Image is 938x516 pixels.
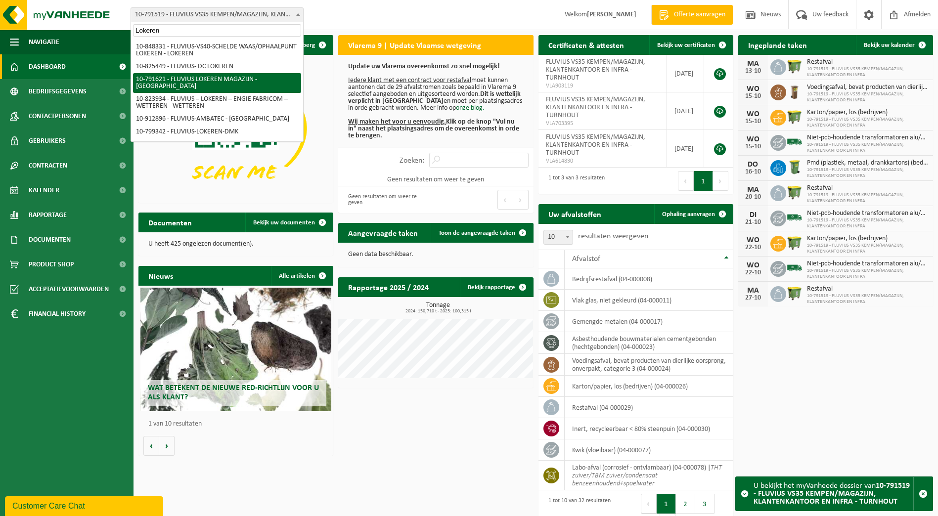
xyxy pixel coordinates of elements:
li: 10-823934 - FLUVIUS – LOKEREN – ENGIE FABRICOM – WETTEREN - WETTEREN [133,93,301,113]
span: Restafval [807,184,928,192]
a: Toon de aangevraagde taken [431,223,533,243]
strong: 10-791519 - FLUVIUS VS35 KEMPEN/MAGAZIJN, KLANTENKANTOOR EN INFRA - TURNHOUT [754,482,910,506]
img: WB-0140-HPE-BN-01 [786,83,803,100]
span: Niet-pcb-houdende transformatoren alu/cu wikkelingen [807,210,928,217]
span: Verberg [293,42,315,48]
div: 15-10 [743,118,763,125]
li: 10-825449 - FLUVIUS- DC LOKEREN [133,60,301,73]
span: Rapportage [29,203,67,227]
i: THT zuiver/TBM zuiver/condensaat benzeenhoudend+spoelwater [572,464,722,487]
a: Alle artikelen [271,266,332,286]
span: Niet-pcb-houdende transformatoren alu/cu wikkelingen [807,260,928,268]
div: 22-10 [743,269,763,276]
span: FLUVIUS VS35 KEMPEN/MAGAZIJN, KLANTENKANTOOR EN INFRA - TURNHOUT [546,133,645,157]
img: WB-1100-HPE-GN-50 [786,58,803,75]
td: voedingsafval, bevat producten van dierlijke oorsprong, onverpakt, categorie 3 (04-000024) [565,354,733,376]
div: WO [743,135,763,143]
span: Bekijk uw kalender [864,42,915,48]
td: karton/papier, los (bedrijven) (04-000026) [565,376,733,397]
div: DO [743,161,763,169]
a: Bekijk uw certificaten [649,35,732,55]
h2: Rapportage 2025 / 2024 [338,277,439,297]
span: Restafval [807,285,928,293]
button: Volgende [159,436,175,456]
u: Wij maken het voor u eenvoudig. [348,118,446,126]
span: Kalender [29,178,59,203]
span: Voedingsafval, bevat producten van dierlijke oorsprong, onverpakt, categorie 3 [807,84,928,91]
span: Offerte aanvragen [671,10,728,20]
img: WB-1100-HPE-GN-50 [786,184,803,201]
p: U heeft 425 ongelezen document(en). [148,241,323,248]
button: Previous [678,171,694,191]
li: 10-912896 - FLUVIUS-AMBATEC - [GEOGRAPHIC_DATA] [133,113,301,126]
button: Vorige [143,436,159,456]
p: 1 van 10 resultaten [148,421,328,428]
span: 10 [544,230,573,244]
li: 10-848331 - FLUVIUS-VS40-SCHELDE WAAS/OPHAALPUNT LOKEREN - LOKEREN [133,41,301,60]
span: Afvalstof [572,255,600,263]
span: Wat betekent de nieuwe RED-richtlijn voor u als klant? [148,384,319,401]
div: WO [743,261,763,269]
span: 10-791519 - FLUVIUS VS35 KEMPEN/MAGAZIJN, KLANTENKANTOOR EN INFRA - TURNHOUT [131,8,303,22]
span: Bedrijfsgegevens [29,79,87,104]
span: 10-791519 - FLUVIUS VS35 KEMPEN/MAGAZIJN, KLANTENKANTOOR EN INFRA [807,66,928,78]
img: WB-1100-HPE-GN-50 [786,108,803,125]
b: Klik op de knop "Vul nu in" naast het plaatsingsadres om de overeenkomst in orde te brengen. [348,118,519,139]
span: FLUVIUS VS35 KEMPEN/MAGAZIJN, KLANTENKANTOOR EN INFRA - TURNHOUT [546,96,645,119]
div: MA [743,60,763,68]
td: [DATE] [667,55,704,92]
label: Zoeken: [400,157,424,165]
h3: Tonnage [343,302,533,314]
div: WO [743,236,763,244]
span: Navigatie [29,30,59,54]
span: Contactpersonen [29,104,86,129]
button: Next [513,190,529,210]
button: Verberg [285,35,332,55]
span: Bekijk uw documenten [253,219,315,226]
span: FLUVIUS VS35 KEMPEN/MAGAZIJN, KLANTENKANTOOR EN INFRA - TURNHOUT [546,58,645,82]
img: WB-1100-HPE-GN-50 [786,234,803,251]
div: WO [743,85,763,93]
img: WB-0240-HPE-GN-50 [786,159,803,175]
span: Pmd (plastiek, metaal, drankkartons) (bedrijven) [807,159,928,167]
button: 1 [694,171,713,191]
div: WO [743,110,763,118]
td: bedrijfsrestafval (04-000008) [565,268,733,290]
img: BL-SO-LV [786,133,803,150]
label: resultaten weergeven [578,232,648,240]
li: 10-799342 - FLUVIUS-LOKEREN-DMK [133,126,301,138]
td: restafval (04-000029) [565,397,733,418]
td: vlak glas, niet gekleurd (04-000011) [565,290,733,311]
div: 20-10 [743,194,763,201]
div: 1 tot 3 van 3 resultaten [543,170,605,192]
span: Karton/papier, los (bedrijven) [807,235,928,243]
div: 22-10 [743,244,763,251]
div: 13-10 [743,68,763,75]
span: Niet-pcb-houdende transformatoren alu/cu wikkelingen [807,134,928,142]
div: MA [743,186,763,194]
span: Ophaling aanvragen [662,211,715,217]
p: Geen data beschikbaar. [348,251,523,258]
td: labo-afval (corrosief - ontvlambaar) (04-000078) | [565,461,733,490]
img: BL-SO-LV [786,259,803,276]
h2: Certificaten & attesten [538,35,634,54]
button: 1 [657,494,676,514]
td: kwik (vloeibaar) (04-000077) [565,439,733,461]
button: Next [713,171,728,191]
span: 10-791519 - FLUVIUS VS35 KEMPEN/MAGAZIJN, KLANTENKANTOOR EN INFRA [807,117,928,129]
span: Bekijk uw certificaten [657,42,715,48]
span: Karton/papier, los (bedrijven) [807,109,928,117]
span: 10-791519 - FLUVIUS VS35 KEMPEN/MAGAZIJN, KLANTENKANTOOR EN INFRA [807,142,928,154]
a: Bekijk rapportage [460,277,533,297]
a: Ophaling aanvragen [654,204,732,224]
span: 10-791519 - FLUVIUS VS35 KEMPEN/MAGAZIJN, KLANTENKANTOOR EN INFRA [807,217,928,229]
button: Previous [641,494,657,514]
h2: Vlarema 9 | Update Vlaamse wetgeving [338,35,491,54]
a: Bekijk uw kalender [856,35,932,55]
a: Wat betekent de nieuwe RED-richtlijn voor u als klant? [140,288,331,411]
span: Dashboard [29,54,66,79]
a: onze blog. [456,104,485,112]
u: Iedere klant met een contract voor restafval [348,77,471,84]
td: inert, recycleerbaar < 80% steenpuin (04-000030) [565,418,733,439]
strong: [PERSON_NAME] [587,11,636,18]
